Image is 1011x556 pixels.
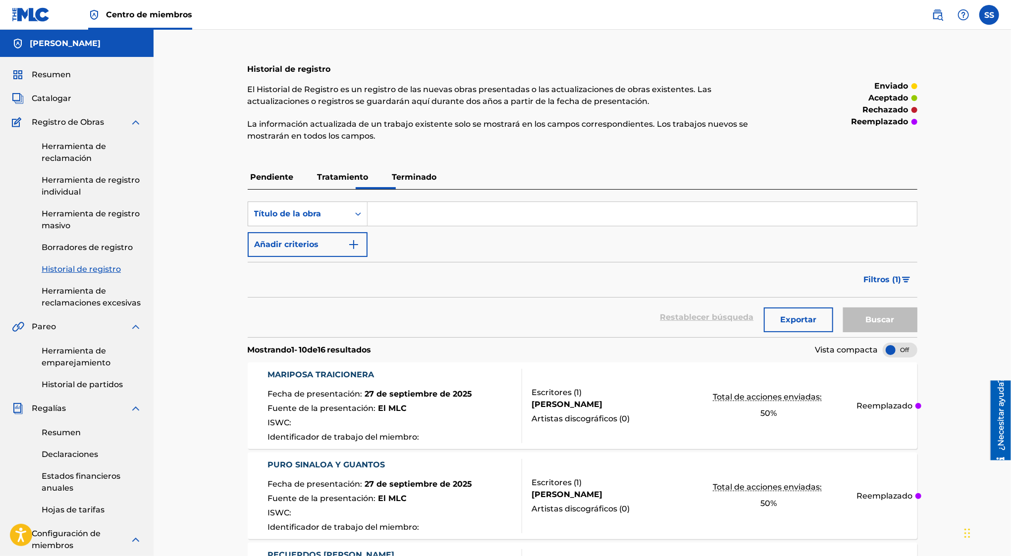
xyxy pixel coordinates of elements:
img: expandir [130,534,142,546]
font: Fuente de la presentación [267,494,373,503]
button: Filtros (1) [858,267,917,292]
font: Historial de registro [248,64,331,74]
button: Añadir criterios [248,232,368,257]
font: [PERSON_NAME] [532,400,602,409]
a: PURO SINALOA Y GUANTOSFecha de presentación:27 de septiembre de 2025Fuente de la presentación:El ... [248,453,917,539]
button: Exportar [764,307,833,332]
a: Herramienta de registro individual [42,174,142,198]
font: Regalías [32,404,66,413]
font: Tratamiento [318,172,369,182]
font: Identificador de trabajo del miembro [267,432,417,442]
font: Catalogar [32,94,71,103]
font: MARIPOSA TRAICIONERA [267,370,374,379]
iframe: Centro de recursos [983,381,1011,460]
font: Declaraciones [42,450,98,459]
font: 1 [292,345,295,354]
font: Pendiente [251,172,294,182]
a: Herramienta de registro masivo [42,208,142,232]
a: CatalogarCatalogar [12,93,71,104]
img: Pareo [12,321,24,333]
font: ) [627,414,630,423]
font: ) [579,478,582,487]
img: Resumen [12,69,24,81]
font: El Historial de Registro es un registro de las nuevas obras presentadas o las actualizaciones de ... [248,85,712,106]
font: Borradores de registro [42,243,133,252]
img: buscar [932,9,944,21]
font: La información actualizada de un trabajo existente solo se mostrará en los campos correspondiente... [248,119,748,141]
font: ISWC [267,418,289,427]
img: Registro de Obras [12,116,25,128]
font: [PERSON_NAME] [532,490,602,499]
font: 0 [622,414,627,423]
img: expandir [130,403,142,414]
font: Artistas discográficos ( [532,504,622,513]
font: Historial de registro [42,264,121,274]
font: enviado [875,81,908,91]
font: : [289,418,291,427]
font: [PERSON_NAME] [30,39,101,48]
font: Total de acciones enviadas: [713,482,822,492]
img: filtrar [902,277,910,283]
font: Fuente de la presentación [267,404,373,413]
font: 27 de septiembre de 2025 [365,479,472,489]
font: Vista compacta [815,345,878,354]
img: Logotipo del MLC [12,7,50,22]
font: Exportar [780,315,816,324]
font: Fecha de presentación [267,389,360,399]
font: Escritores ( [532,478,576,487]
font: Herramienta de registro masivo [42,209,140,230]
font: : [289,508,291,517]
font: Registro de Obras [32,117,104,127]
font: : [417,432,419,442]
font: Herramienta de reclamaciones excesivas [42,286,141,307]
font: Resumen [32,70,71,79]
font: 1 [576,388,579,397]
font: : [360,479,362,489]
font: : [360,389,362,399]
img: Catalogar [12,93,24,104]
font: Estados financieros anuales [42,471,120,493]
font: 10 [299,345,308,354]
font: Herramienta de registro individual [42,175,140,197]
div: Arrastrar [964,518,970,548]
img: Titular de los derechos superior [88,9,100,21]
font: Herramienta de emparejamiento [42,346,110,367]
a: Historial de registro [42,263,142,275]
a: MARIPOSA TRAICIONERAFecha de presentación:27 de septiembre de 2025Fuente de la presentación:El ML... [248,362,917,449]
font: Historial de partidos [42,380,123,389]
font: : [373,404,375,413]
font: ) [627,504,630,513]
img: Regalías [12,403,24,414]
div: Menú de usuario [979,5,999,25]
img: 9d2ae6d4665cec9f34b9.svg [348,239,360,251]
font: % [771,408,777,418]
div: Widget de chat [961,508,1011,556]
a: ResumenResumen [12,69,71,81]
font: Título de la obra [254,209,321,218]
form: Formulario de búsqueda [248,202,917,337]
font: de [308,345,318,354]
a: Herramienta de emparejamiento [42,345,142,369]
font: 27 de septiembre de 2025 [365,389,472,399]
a: Hojas de tarifas [42,504,142,516]
font: Herramienta de reclamación [42,142,106,163]
font: Artistas discográficos ( [532,414,622,423]
font: : [417,522,419,532]
font: rechazado [863,105,908,114]
font: Identificador de trabajo del miembro [267,522,417,532]
font: ) [899,275,902,284]
a: Búsqueda pública [928,5,948,25]
font: Filtros ( [864,275,896,284]
div: Ayuda [954,5,973,25]
font: reemplazado [851,117,908,126]
img: expandir [130,116,142,128]
font: Mostrando [248,345,292,354]
img: Cuentas [12,38,24,50]
font: El MLC [378,494,407,503]
font: Centro de miembros [106,10,192,19]
a: Estados financieros anuales [42,470,142,494]
font: Total de acciones enviadas: [713,392,822,402]
img: ayuda [958,9,969,21]
font: 1 [576,478,579,487]
font: resultados [327,345,372,354]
